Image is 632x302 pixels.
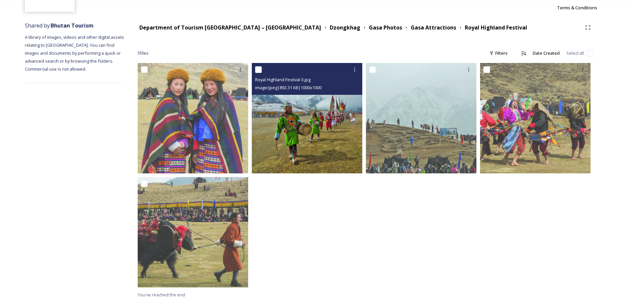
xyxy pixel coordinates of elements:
[138,292,185,298] span: You've reached the end
[138,177,248,287] img: Royal Highland Festival-1.jpg
[25,34,125,72] span: A library of images, videos and other digital assets relating to [GEOGRAPHIC_DATA]. You can find ...
[330,24,360,31] strong: Dzongkhag
[480,63,591,173] img: Royal Highland Festival-11.jpg
[138,63,248,173] img: Royal Highland Festival-2.jpg
[411,24,456,31] strong: Gasa Attractions
[51,22,94,29] strong: Bhutan Tourism
[529,47,563,60] div: Date Created
[366,63,476,173] img: Royal Highland Festival-10.jpg
[566,50,584,56] span: Select all
[557,4,607,12] a: Terms & Conditions
[255,77,311,83] span: Royal Highland Festival-3.jpg
[465,24,527,31] strong: Royal Highland Festival
[369,24,402,31] strong: Gasa Photos
[138,50,149,56] span: 5 file s
[557,5,597,11] span: Terms & Conditions
[255,85,321,91] span: image/jpeg | 892.31 kB | 1000 x 1000
[252,63,362,173] img: Royal Highland Festival-3.jpg
[486,47,511,60] div: Filters
[25,22,94,29] span: Shared by:
[139,24,321,31] strong: Department of Tourism [GEOGRAPHIC_DATA] – [GEOGRAPHIC_DATA]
